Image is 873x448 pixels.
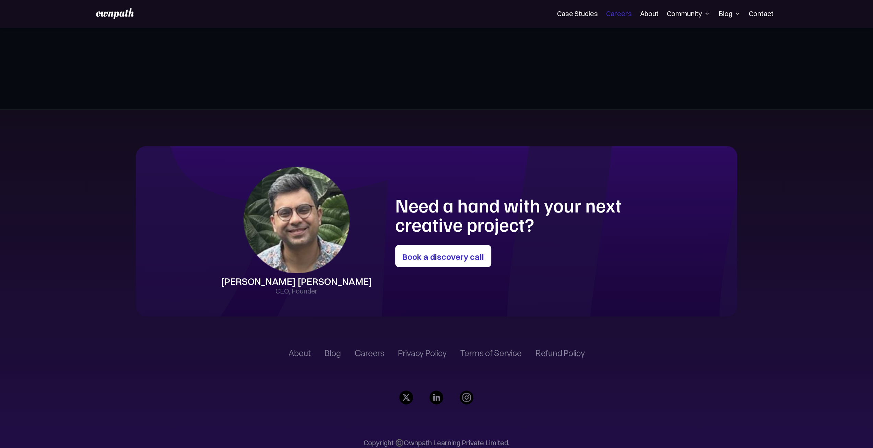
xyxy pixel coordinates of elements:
[398,349,447,357] a: Privacy Policy
[667,10,710,18] div: Community
[354,349,384,357] a: Careers
[395,245,491,267] a: Book a discovery call
[557,10,598,18] a: Case Studies
[719,10,741,18] div: Blog
[395,195,630,234] h1: Need a hand with your next creative project?
[535,349,585,357] a: Refund Policy
[288,349,311,357] a: About
[460,349,521,357] a: Terms of Service
[749,10,774,18] a: Contact
[606,10,632,18] a: Careers
[275,286,318,296] div: CEO, Founder
[221,277,372,286] div: [PERSON_NAME] [PERSON_NAME]
[325,349,341,357] a: Blog
[640,10,659,18] a: About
